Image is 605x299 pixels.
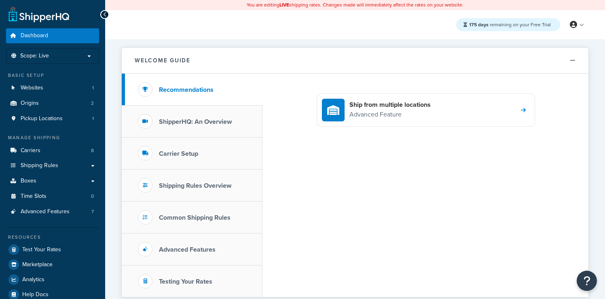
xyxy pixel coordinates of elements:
span: 0 [91,193,94,200]
a: Origins2 [6,96,99,111]
h3: Carrier Setup [159,150,198,157]
h4: Ship from multiple locations [349,100,431,109]
a: Time Slots0 [6,189,99,204]
p: Advanced Feature [349,109,431,120]
a: Analytics [6,272,99,287]
li: Time Slots [6,189,99,204]
div: Manage Shipping [6,134,99,141]
span: 1 [92,85,94,91]
strong: 175 days [469,21,489,28]
a: Carriers8 [6,143,99,158]
a: Pickup Locations1 [6,111,99,126]
span: Boxes [21,178,36,184]
a: Marketplace [6,257,99,272]
span: Help Docs [22,291,49,298]
li: Advanced Features [6,204,99,219]
a: Test Your Rates [6,242,99,257]
button: Welcome Guide [122,48,588,74]
span: 2 [91,100,94,107]
a: Advanced Features7 [6,204,99,219]
li: Origins [6,96,99,111]
a: Boxes [6,174,99,189]
span: remaining on your Free Trial [469,21,551,28]
a: Websites1 [6,81,99,95]
div: Basic Setup [6,72,99,79]
span: Test Your Rates [22,246,61,253]
li: Pickup Locations [6,111,99,126]
span: Origins [21,100,39,107]
span: Websites [21,85,43,91]
b: LIVE [279,1,289,8]
span: Time Slots [21,193,47,200]
li: Websites [6,81,99,95]
span: 8 [91,147,94,154]
a: Shipping Rules [6,158,99,173]
span: 1 [92,115,94,122]
button: Open Resource Center [577,271,597,291]
h3: ShipperHQ: An Overview [159,118,232,125]
h3: Shipping Rules Overview [159,182,231,189]
h3: Common Shipping Rules [159,214,231,221]
span: Advanced Features [21,208,70,215]
h3: Advanced Features [159,246,216,253]
div: Resources [6,234,99,241]
span: Shipping Rules [21,162,58,169]
h3: Testing Your Rates [159,278,212,285]
span: Dashboard [21,32,48,39]
span: Pickup Locations [21,115,63,122]
h3: Recommendations [159,86,214,93]
span: Carriers [21,147,40,154]
a: Dashboard [6,28,99,43]
span: Scope: Live [20,53,49,59]
span: Analytics [22,276,44,283]
li: Carriers [6,143,99,158]
h2: Welcome Guide [135,57,190,64]
span: 7 [91,208,94,215]
span: Marketplace [22,261,53,268]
